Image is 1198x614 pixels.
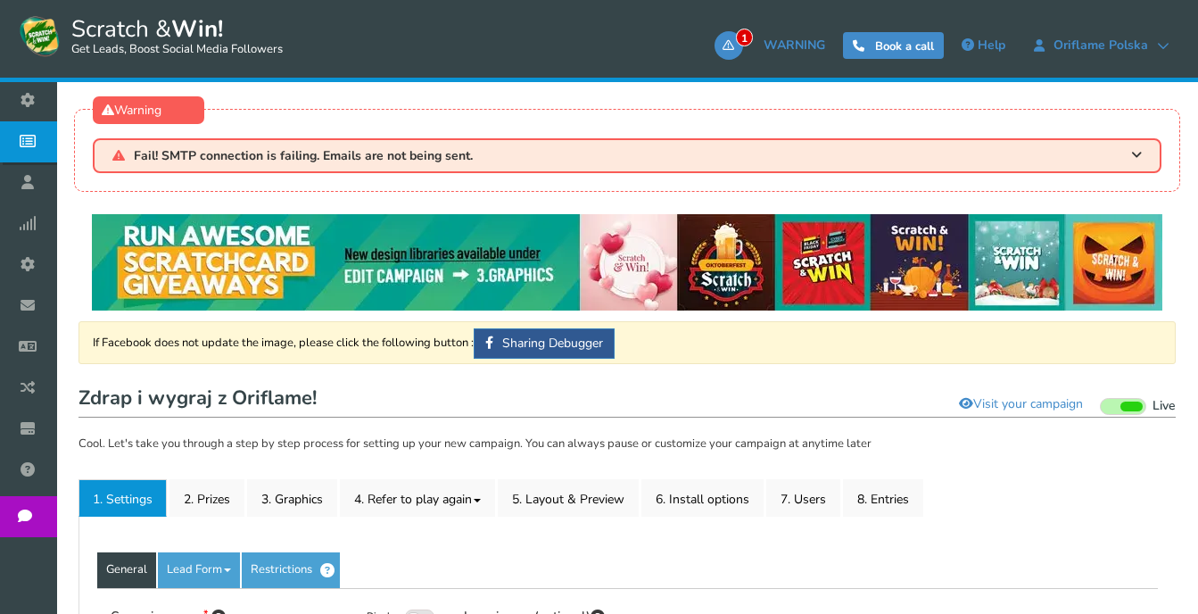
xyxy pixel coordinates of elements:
[474,328,615,359] a: Sharing Debugger
[71,43,283,57] small: Get Leads, Boost Social Media Followers
[715,31,834,60] a: 1WARNING
[953,31,1014,60] a: Help
[978,37,1005,54] span: Help
[62,13,283,58] span: Scratch &
[1045,38,1157,53] span: Oriflame Polska
[97,552,156,588] a: General
[78,436,1176,453] p: Cool. Let's take you through a step by step process for setting up your new campaign. You can alw...
[78,382,1176,418] h1: Zdrap i wygraj z Oriflame!
[641,479,764,517] a: 6. Install options
[843,479,923,517] a: 8. Entries
[158,552,240,588] a: Lead Form
[947,389,1095,419] a: Visit your campaign
[171,13,223,45] strong: Win!
[766,479,840,517] a: 7. Users
[78,321,1176,364] div: If Facebook does not update the image, please click the following button :
[18,13,62,58] img: Scratch and Win
[169,479,244,517] a: 2. Prizes
[875,38,934,54] span: Book a call
[843,32,944,59] a: Book a call
[340,479,495,517] a: 4. Refer to play again
[92,214,1162,311] img: festival-poster-2020.webp
[498,479,639,517] a: 5. Layout & Preview
[18,13,283,58] a: Scratch &Win! Get Leads, Boost Social Media Followers
[134,149,473,162] span: Fail! SMTP connection is failing. Emails are not being sent.
[764,37,825,54] span: WARNING
[1153,398,1176,415] span: Live
[78,479,167,517] a: 1. Settings
[93,96,204,124] div: Warning
[736,29,753,46] span: 1
[242,552,340,588] a: Restrictions
[247,479,337,517] a: 3. Graphics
